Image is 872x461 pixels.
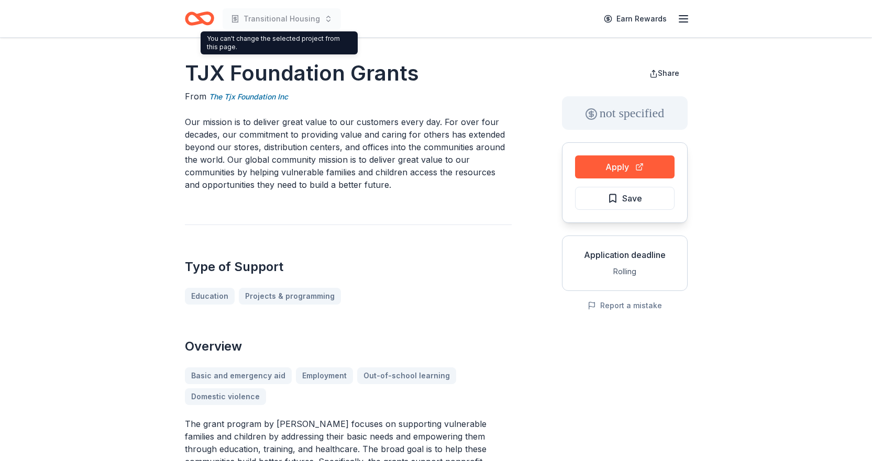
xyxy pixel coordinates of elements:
[571,249,679,261] div: Application deadline
[244,13,320,25] span: Transitional Housing
[185,6,214,31] a: Home
[575,187,675,210] button: Save
[598,9,673,28] a: Earn Rewards
[185,338,512,355] h2: Overview
[562,96,688,130] div: not specified
[658,69,679,77] span: Share
[185,59,512,88] h1: TJX Foundation Grants
[223,8,341,29] button: Transitional Housing
[622,192,642,205] span: Save
[641,63,688,84] button: Share
[588,299,662,312] button: Report a mistake
[201,31,358,54] div: You can't change the selected project from this page.
[239,288,341,305] a: Projects & programming
[185,258,512,275] h2: Type of Support
[575,155,675,178] button: Apply
[185,116,512,191] p: Our mission is to deliver great value to our customers every day. For over four decades, our comm...
[209,91,288,103] a: The Tjx Foundation Inc
[571,265,679,278] div: Rolling
[185,288,235,305] a: Education
[185,90,512,103] div: From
